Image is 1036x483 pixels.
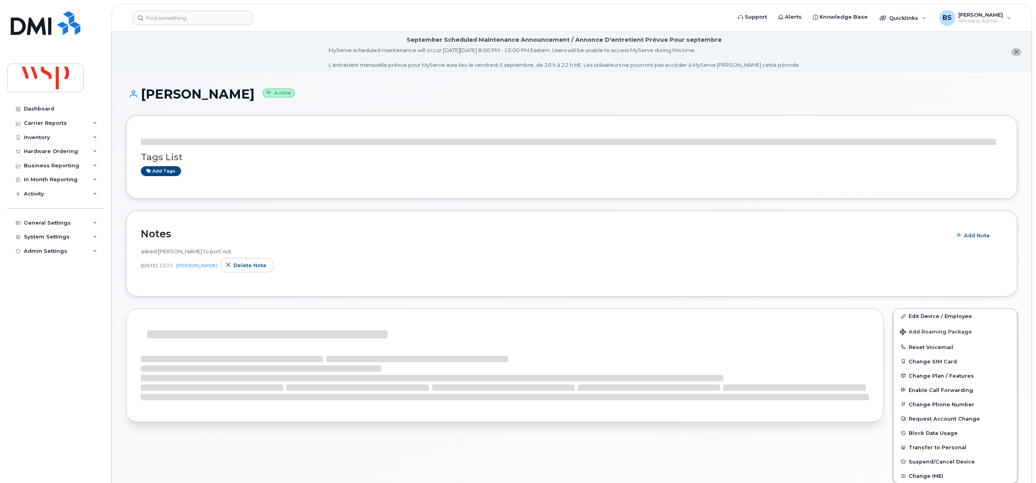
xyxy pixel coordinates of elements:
button: Request Account Change [894,411,1017,426]
span: 13:21 [159,262,173,269]
div: MyServe scheduled maintenance will occur [DATE][DATE] 8:00 PM - 10:00 PM Eastern. Users will be u... [329,47,800,69]
small: Active [263,89,295,98]
button: Change Phone Number [894,397,1017,411]
button: Change IMEI [894,469,1017,483]
span: [DATE] [141,262,158,269]
span: Delete note [234,262,267,269]
button: Change SIM Card [894,354,1017,369]
h3: Tags List [141,152,1003,162]
span: Change Plan / Features [909,372,974,378]
button: Reset Voicemail [894,340,1017,354]
span: Add Note [964,232,990,239]
button: close notification [1011,48,1021,56]
span: Enable Call Forwarding [909,387,973,393]
button: Enable Call Forwarding [894,383,1017,397]
button: Add Note [951,229,997,243]
button: Block Data Usage [894,426,1017,440]
a: [PERSON_NAME] [176,262,218,268]
button: Transfer to Personal [894,440,1017,454]
span: Suspend/Cancel Device [909,459,975,465]
button: Suspend/Cancel Device [894,454,1017,469]
button: Delete note [221,258,273,272]
a: Add tags [141,166,181,176]
button: Change Plan / Features [894,369,1017,383]
div: September Scheduled Maintenance Announcement / Annonce D'entretient Prévue Pour septembre [407,36,722,44]
h2: Notes [141,228,947,240]
button: Add Roaming Package [894,323,1017,339]
span: Add Roaming Package [900,329,972,336]
a: Edit Device / Employee [894,309,1017,323]
h1: [PERSON_NAME] [126,87,1017,101]
span: asked [PERSON_NAME] to port out [141,248,231,254]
